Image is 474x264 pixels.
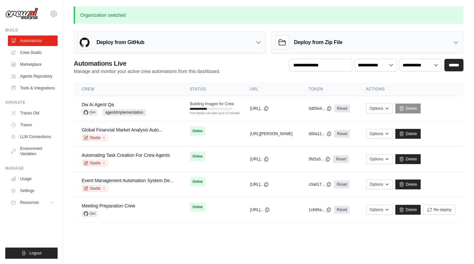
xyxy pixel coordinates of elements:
span: GH [82,109,97,116]
a: Meeting Preparation Crew [82,203,135,208]
h2: Automations Live [74,59,220,68]
span: agent/implementation [103,109,146,116]
button: Logout [5,248,58,259]
button: Options [366,180,393,189]
a: Reset [334,206,350,214]
button: Options [366,129,393,139]
button: d00a11... [309,131,332,136]
span: Logout [29,251,41,256]
a: Delete [395,180,421,189]
p: Organization switched [74,7,463,24]
a: Automating Task Creation For Crew Agents [82,153,170,158]
span: Building Images for Crew [190,101,234,107]
a: Delete [395,104,421,113]
img: GitHub Logo [78,36,91,49]
a: Global Financial Market Analysis Auto... [82,127,163,132]
img: Logo [5,8,38,20]
a: Usage [8,174,58,184]
th: Status [182,83,242,96]
button: Re-deploy [423,205,455,215]
span: Online [190,203,205,212]
div: Operate [5,100,58,105]
button: Resources [8,197,58,208]
span: Online [190,127,205,136]
a: Traces Old [8,108,58,118]
h3: Deploy from GitHub [96,38,144,46]
a: Reset [334,180,350,188]
a: Delete [395,154,421,164]
button: Options [366,104,393,113]
a: Studio [82,134,108,141]
a: Event Management Automation System De... [82,178,173,183]
button: Options [366,154,393,164]
span: Online [190,152,205,161]
span: GH [82,210,97,217]
div: First deploy can take up to 10 minutes [190,111,232,116]
h3: Deploy from Zip File [294,38,342,46]
button: c0a617... [309,182,331,187]
span: Resources [20,200,39,205]
p: Manage and monitor your active crew automations from this dashboard. [74,68,220,75]
a: Agents Repository [8,71,58,82]
a: Studio [82,160,108,166]
a: Automations [8,36,58,46]
a: LLM Connections [8,132,58,142]
a: Environment Variables [8,143,58,159]
a: Delete [395,129,421,139]
a: Reset [334,105,350,112]
a: Tools & Integrations [8,83,58,93]
a: Delete [395,205,421,215]
div: Manage [5,166,58,171]
th: URL [242,83,301,96]
a: Studio [82,185,108,192]
a: Marketplace [8,59,58,70]
th: Token [301,83,358,96]
button: 5fd2a5... [309,156,331,162]
button: 0d05e4... [309,106,332,111]
span: Online [190,177,205,186]
a: Dw Ai Agent Qa [82,102,114,107]
div: Build [5,28,58,33]
th: Crew [74,83,182,96]
button: 1c646a... [309,207,331,212]
button: Options [366,205,393,215]
th: Actions [358,83,463,96]
a: Reset [333,155,349,163]
a: Traces [8,120,58,130]
button: [URL][PERSON_NAME] [250,131,293,136]
a: Crew Studio [8,47,58,58]
a: Settings [8,185,58,196]
a: Reset [334,130,350,138]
